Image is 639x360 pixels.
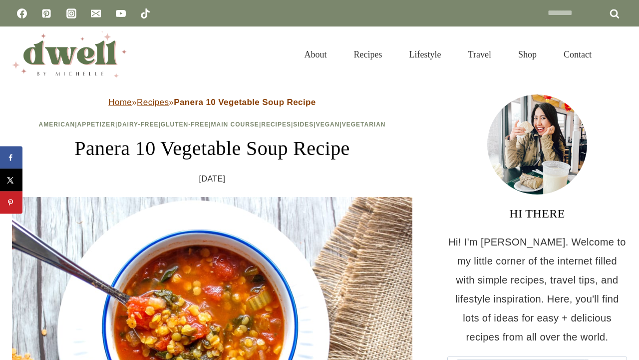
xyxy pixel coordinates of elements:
[135,3,155,23] a: TikTok
[174,97,316,107] strong: Panera 10 Vegetable Soup Recipe
[293,121,314,128] a: Sides
[455,37,505,72] a: Travel
[77,121,115,128] a: Appetizer
[447,232,627,346] p: Hi! I'm [PERSON_NAME]. Welcome to my little corner of the internet filled with simple recipes, tr...
[505,37,550,72] a: Shop
[342,121,386,128] a: Vegetarian
[161,121,209,128] a: Gluten-Free
[108,97,132,107] a: Home
[39,121,75,128] a: American
[261,121,291,128] a: Recipes
[211,121,259,128] a: Main Course
[291,37,340,72] a: About
[12,3,32,23] a: Facebook
[137,97,169,107] a: Recipes
[340,37,396,72] a: Recipes
[61,3,81,23] a: Instagram
[550,37,605,72] a: Contact
[12,31,127,77] img: DWELL by michelle
[316,121,340,128] a: Vegan
[291,37,605,72] nav: Primary Navigation
[117,121,158,128] a: Dairy-Free
[610,46,627,63] button: View Search Form
[36,3,56,23] a: Pinterest
[111,3,131,23] a: YouTube
[447,204,627,222] h3: HI THERE
[108,97,316,107] span: » »
[39,121,386,128] span: | | | | | | | |
[12,133,412,163] h1: Panera 10 Vegetable Soup Recipe
[199,171,226,186] time: [DATE]
[396,37,455,72] a: Lifestyle
[86,3,106,23] a: Email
